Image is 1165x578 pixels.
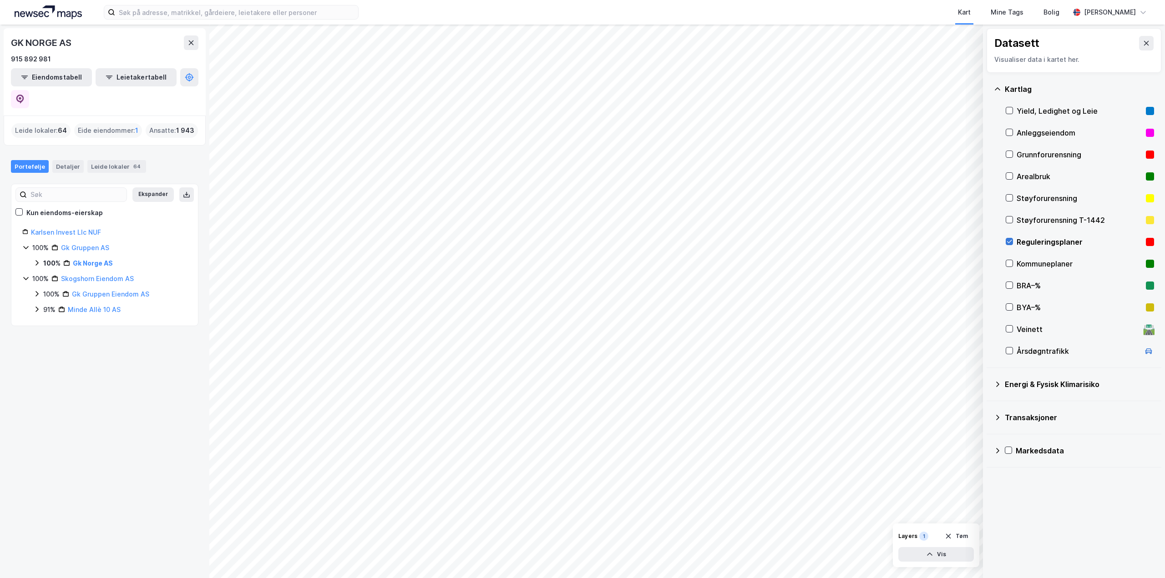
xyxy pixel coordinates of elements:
[1017,215,1142,226] div: Støyforurensning T-1442
[991,7,1023,18] div: Mine Tags
[146,123,198,138] div: Ansatte :
[27,188,127,201] input: Søk
[115,5,358,19] input: Søk på adresse, matrikkel, gårdeiere, leietakere eller personer
[31,228,101,236] a: Karlsen Invest Llc NUF
[15,5,82,19] img: logo.a4113a55bc3d86da70a041830d287a7e.svg
[58,125,67,136] span: 64
[52,160,84,173] div: Detaljer
[1016,445,1154,456] div: Markedsdata
[919,532,928,541] div: 1
[1017,258,1142,269] div: Kommuneplaner
[1017,280,1142,291] div: BRA–%
[1017,106,1142,116] div: Yield, Ledighet og Leie
[1017,324,1140,335] div: Veinett
[11,68,92,86] button: Eiendomstabell
[61,275,134,282] a: Skogshorn Eiendom AS
[1017,236,1142,247] div: Reguleringsplaner
[1017,193,1142,204] div: Støyforurensning
[43,289,60,300] div: 100%
[43,304,56,315] div: 91%
[958,7,971,18] div: Kart
[11,160,49,173] div: Portefølje
[135,125,138,136] span: 1
[43,258,61,269] div: 100%
[898,547,974,562] button: Vis
[32,273,49,284] div: 100%
[11,54,51,65] div: 915 892 981
[74,123,142,138] div: Eide eiendommer :
[994,54,1154,65] div: Visualiser data i kartet her.
[1119,534,1165,578] div: Kontrollprogram for chat
[73,259,113,267] a: Gk Norge AS
[1043,7,1059,18] div: Bolig
[132,187,174,202] button: Ekspander
[994,36,1039,50] div: Datasett
[1005,379,1154,390] div: Energi & Fysisk Klimarisiko
[72,290,149,298] a: Gk Gruppen Eiendom AS
[96,68,177,86] button: Leietakertabell
[32,242,49,253] div: 100%
[87,160,146,173] div: Leide lokaler
[1119,534,1165,578] iframe: Chat Widget
[1017,127,1142,138] div: Anleggseiendom
[1143,323,1155,335] div: 🛣️
[1017,171,1142,182] div: Arealbruk
[11,35,73,50] div: GK NORGE AS
[26,207,103,218] div: Kun eiendoms-eierskap
[898,533,917,540] div: Layers
[1005,412,1154,423] div: Transaksjoner
[1005,84,1154,95] div: Kartlag
[1017,149,1142,160] div: Grunnforurensning
[176,125,194,136] span: 1 943
[939,529,974,543] button: Tøm
[1017,346,1140,357] div: Årsdøgntrafikk
[132,162,142,171] div: 64
[61,244,109,251] a: Gk Gruppen AS
[11,123,71,138] div: Leide lokaler :
[1017,302,1142,313] div: BYA–%
[1084,7,1136,18] div: [PERSON_NAME]
[68,306,121,313] a: Minde Allè 10 AS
